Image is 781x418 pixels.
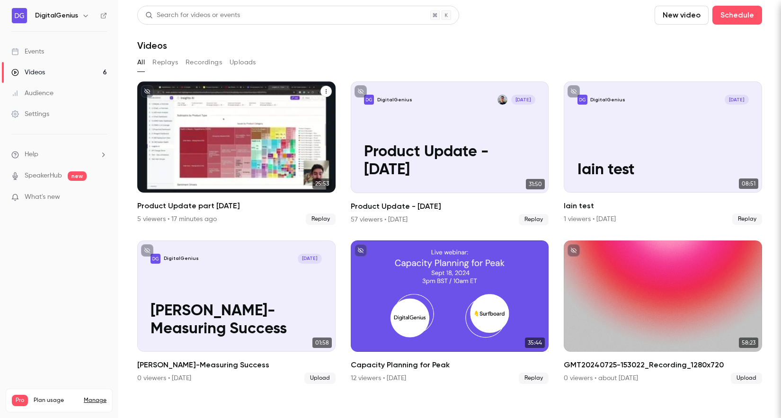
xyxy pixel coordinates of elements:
div: 1 viewers • [DATE] [564,214,616,224]
div: Events [11,47,44,56]
p: DigitalGenius [377,97,412,103]
li: Capacity Planning for Peak [351,240,549,384]
span: 25:53 [312,178,332,189]
li: Iain test [564,81,762,225]
span: 31:50 [526,179,545,189]
span: [DATE] [511,95,535,105]
button: New video [655,6,709,25]
h2: Capacity Planning for Peak [351,359,549,371]
button: unpublished [141,244,153,257]
h1: Videos [137,40,167,51]
li: help-dropdown-opener [11,150,107,160]
span: 08:51 [739,178,758,189]
div: Audience [11,89,53,98]
span: Plan usage [34,397,78,404]
a: 25:53Product Update part [DATE]5 viewers • 17 minutes agoReplay [137,81,336,225]
span: Replay [519,214,549,225]
img: DigitalGenius [12,8,27,23]
div: Settings [11,109,49,119]
a: Manage [84,397,106,404]
span: Replay [519,373,549,384]
h2: GMT20240725-153022_Recording_1280x720 [564,359,762,371]
div: 5 viewers • 17 minutes ago [137,214,217,224]
div: 57 viewers • [DATE] [351,215,408,224]
img: Product Update - July 2025 [364,95,374,105]
button: All [137,55,145,70]
button: Replays [152,55,178,70]
h2: Product Update part [DATE] [137,200,336,212]
button: Uploads [230,55,256,70]
a: SpeakerHub [25,171,62,181]
p: DigitalGenius [164,255,199,262]
li: Product Update - July 2025 [351,81,549,225]
section: Videos [137,6,762,412]
span: Upload [731,373,762,384]
li: GMT20240725-153022_Recording_1280x720 [564,240,762,384]
img: Iain test [577,95,587,105]
span: Replay [306,213,336,225]
a: 35:44Capacity Planning for Peak12 viewers • [DATE]Replay [351,240,549,384]
button: unpublished [141,85,153,98]
h2: Iain test [564,200,762,212]
span: 01:58 [312,338,332,348]
a: Iain testDigitalGenius[DATE]Iain test08:51Iain test1 viewers • [DATE]Replay [564,81,762,225]
h6: DigitalGenius [35,11,78,20]
ul: Videos [137,81,762,384]
h2: [PERSON_NAME]-Measuring Success [137,359,336,371]
button: unpublished [355,244,367,257]
span: [DATE] [725,95,749,105]
p: Iain test [577,161,749,179]
h2: Product Update - [DATE] [351,201,549,212]
img: Attila Brozik [497,95,507,105]
span: Replay [732,213,762,225]
button: unpublished [568,85,580,98]
div: Videos [11,68,45,77]
a: Thomas-Staudte-Measuring SuccessDigitalGenius[DATE][PERSON_NAME]-Measuring Success01:58[PERSON_NA... [137,240,336,384]
p: [PERSON_NAME]-Measuring Success [151,302,322,338]
div: 12 viewers • [DATE] [351,374,406,383]
button: unpublished [355,85,367,98]
div: 0 viewers • about [DATE] [564,374,638,383]
div: Search for videos or events [145,10,240,20]
span: What's new [25,192,60,202]
p: DigitalGenius [590,97,625,103]
p: Product Update - [DATE] [364,143,535,179]
a: 58:23GMT20240725-153022_Recording_1280x7200 viewers • about [DATE]Upload [564,240,762,384]
span: 35:44 [525,338,545,348]
span: Help [25,150,38,160]
div: 0 viewers • [DATE] [137,374,191,383]
img: Thomas-Staudte-Measuring Success [151,254,160,264]
button: unpublished [568,244,580,257]
li: Product Update part 2 - August 2025 [137,81,336,225]
button: Recordings [186,55,222,70]
span: [DATE] [298,254,322,264]
a: Product Update - July 2025DigitalGeniusAttila Brozik[DATE]Product Update - [DATE]31:50Product Upd... [351,81,549,225]
li: Thomas-Staudte-Measuring Success [137,240,336,384]
span: new [68,171,87,181]
button: Schedule [712,6,762,25]
span: Upload [304,373,336,384]
span: 58:23 [739,338,758,348]
span: Pro [12,395,28,406]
